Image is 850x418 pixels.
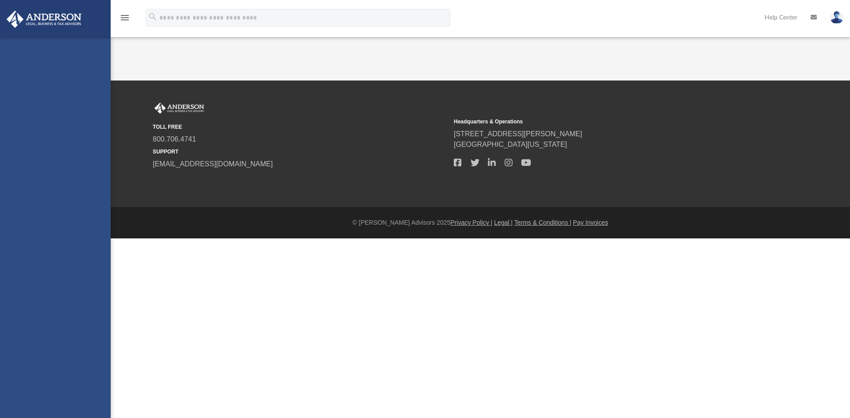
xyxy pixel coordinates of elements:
small: Headquarters & Operations [454,118,749,126]
a: [EMAIL_ADDRESS][DOMAIN_NAME] [153,160,273,168]
img: User Pic [830,11,843,24]
i: search [148,12,158,22]
div: © [PERSON_NAME] Advisors 2025 [111,218,850,227]
img: Anderson Advisors Platinum Portal [4,11,84,28]
a: 800.706.4741 [153,135,196,143]
a: Terms & Conditions | [514,219,572,226]
a: menu [120,17,130,23]
img: Anderson Advisors Platinum Portal [153,103,206,114]
a: Privacy Policy | [451,219,493,226]
small: SUPPORT [153,148,448,156]
a: [GEOGRAPHIC_DATA][US_STATE] [454,141,567,148]
i: menu [120,12,130,23]
a: [STREET_ADDRESS][PERSON_NAME] [454,130,582,138]
small: TOLL FREE [153,123,448,131]
a: Legal | [494,219,513,226]
a: Pay Invoices [573,219,608,226]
